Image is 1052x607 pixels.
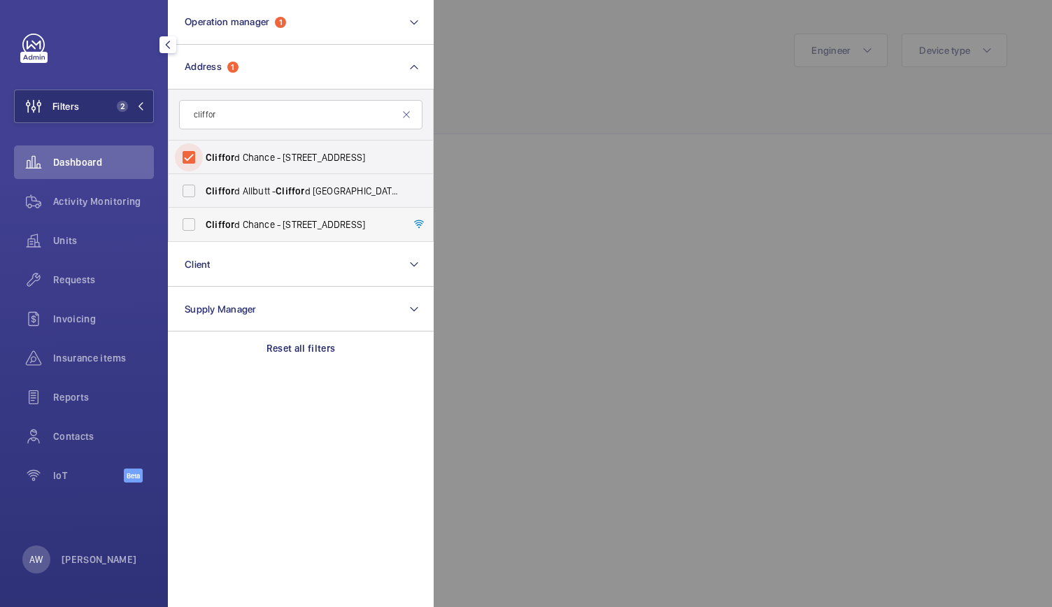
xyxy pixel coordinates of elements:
p: AW [29,552,43,566]
span: Requests [53,273,154,287]
button: Filters2 [14,90,154,123]
span: 2 [117,101,128,112]
span: Units [53,234,154,248]
span: Contacts [53,429,154,443]
span: Invoicing [53,312,154,326]
span: IoT [53,469,124,483]
span: Dashboard [53,155,154,169]
span: Beta [124,469,143,483]
span: Activity Monitoring [53,194,154,208]
span: Filters [52,99,79,113]
p: [PERSON_NAME] [62,552,137,566]
span: Insurance items [53,351,154,365]
span: Reports [53,390,154,404]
